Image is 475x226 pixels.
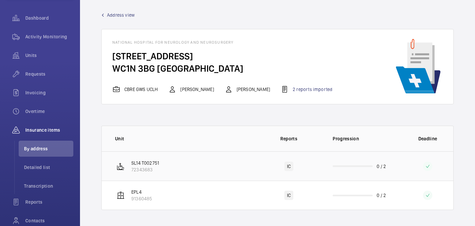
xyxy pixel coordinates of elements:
[107,12,135,18] span: Address view
[25,52,73,59] span: Units
[168,85,214,93] div: [PERSON_NAME]
[377,163,386,170] p: 0 / 2
[112,40,343,50] h4: National Hospital for Neurology and Neurosurgery
[117,162,125,170] img: platform_lift.svg
[25,33,73,40] span: Activity Monitoring
[25,127,73,133] span: Insurance items
[117,191,125,199] img: elevator.svg
[112,50,343,75] h4: [STREET_ADDRESS] WC1N 3BG [GEOGRAPHIC_DATA]
[225,85,270,93] div: [PERSON_NAME]
[25,89,73,96] span: Invoicing
[25,71,73,77] span: Requests
[131,189,152,195] p: EPL4
[333,135,402,142] p: Progression
[281,85,332,93] div: 2 reports imported
[25,15,73,21] span: Dashboard
[24,145,73,152] span: By address
[25,199,73,205] span: Reports
[115,135,255,142] p: Unit
[25,217,73,224] span: Contacts
[25,108,73,115] span: Overtime
[407,135,449,142] p: Deadline
[131,195,152,202] p: 91360485
[131,160,159,166] p: SL14 T002751
[260,135,317,142] p: Reports
[112,85,158,93] div: CBRE GWS UCLH
[131,166,159,173] p: 72343683
[284,191,293,200] div: IC
[377,192,386,199] p: 0 / 2
[24,164,73,171] span: Detailed list
[24,183,73,189] span: Transcription
[284,162,293,171] div: IC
